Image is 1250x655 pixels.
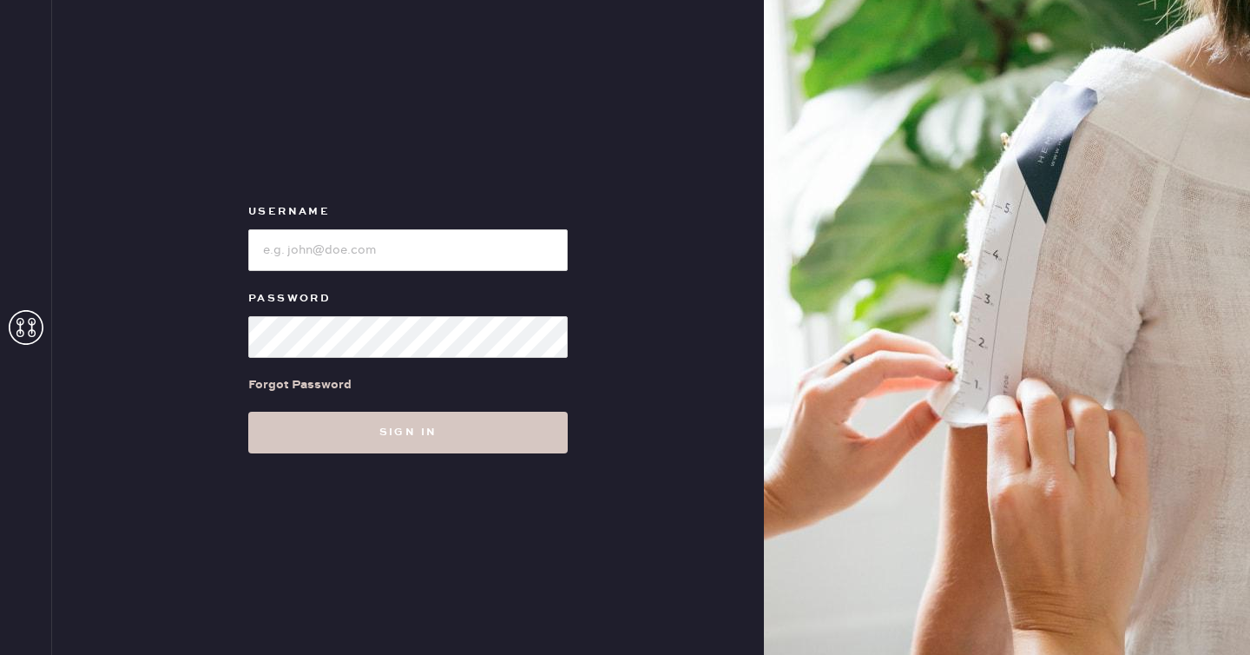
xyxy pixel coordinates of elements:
[248,358,352,412] a: Forgot Password
[248,229,568,271] input: e.g. john@doe.com
[248,375,352,394] div: Forgot Password
[248,288,568,309] label: Password
[248,202,568,222] label: Username
[248,412,568,453] button: Sign in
